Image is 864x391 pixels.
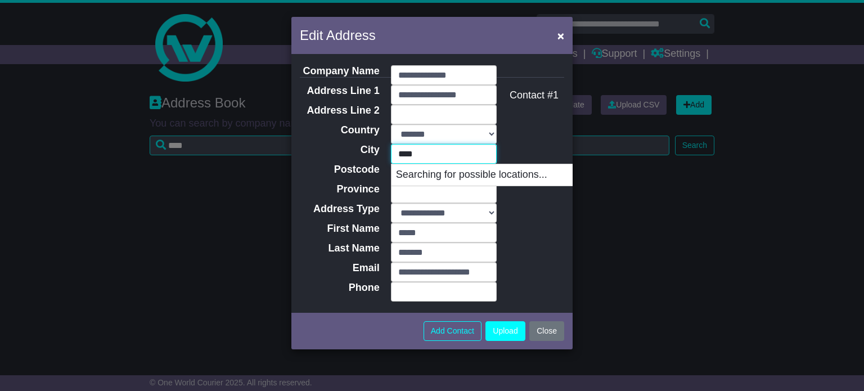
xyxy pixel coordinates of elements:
[291,65,385,78] label: Company Name
[485,321,525,341] button: Upload
[291,144,385,156] label: City
[291,164,385,176] label: Postcode
[291,242,385,255] label: Last Name
[291,262,385,275] label: Email
[300,25,376,46] h5: Edit Address
[424,321,481,341] button: Add Contact
[291,282,385,294] label: Phone
[291,183,385,196] label: Province
[291,223,385,235] label: First Name
[557,29,564,42] span: ×
[529,321,564,341] button: Close
[291,105,385,117] label: Address Line 2
[291,203,385,215] label: Address Type
[291,85,385,97] label: Address Line 1
[391,164,615,186] p: Searching for possible locations...
[552,24,570,47] button: Close
[510,89,559,101] span: Contact #1
[291,124,385,137] label: Country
